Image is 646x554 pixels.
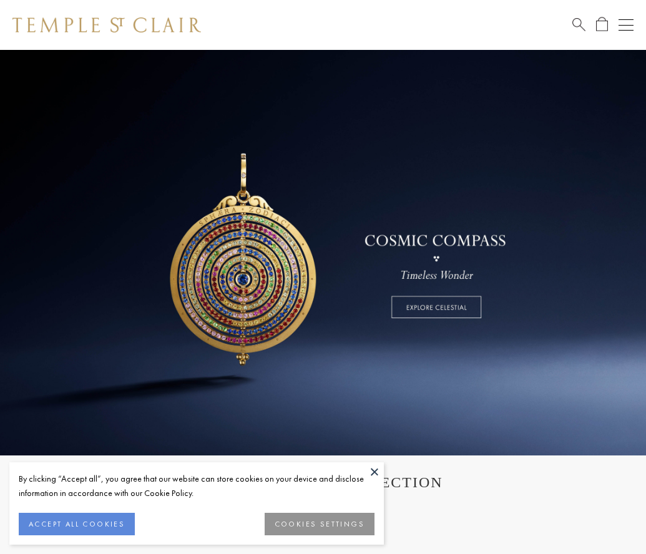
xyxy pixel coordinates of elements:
div: By clicking “Accept all”, you agree that our website can store cookies on your device and disclos... [19,472,374,500]
img: Temple St. Clair [12,17,201,32]
button: COOKIES SETTINGS [265,513,374,535]
button: Open navigation [619,17,634,32]
button: ACCEPT ALL COOKIES [19,513,135,535]
a: Open Shopping Bag [596,17,608,32]
a: Search [572,17,585,32]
